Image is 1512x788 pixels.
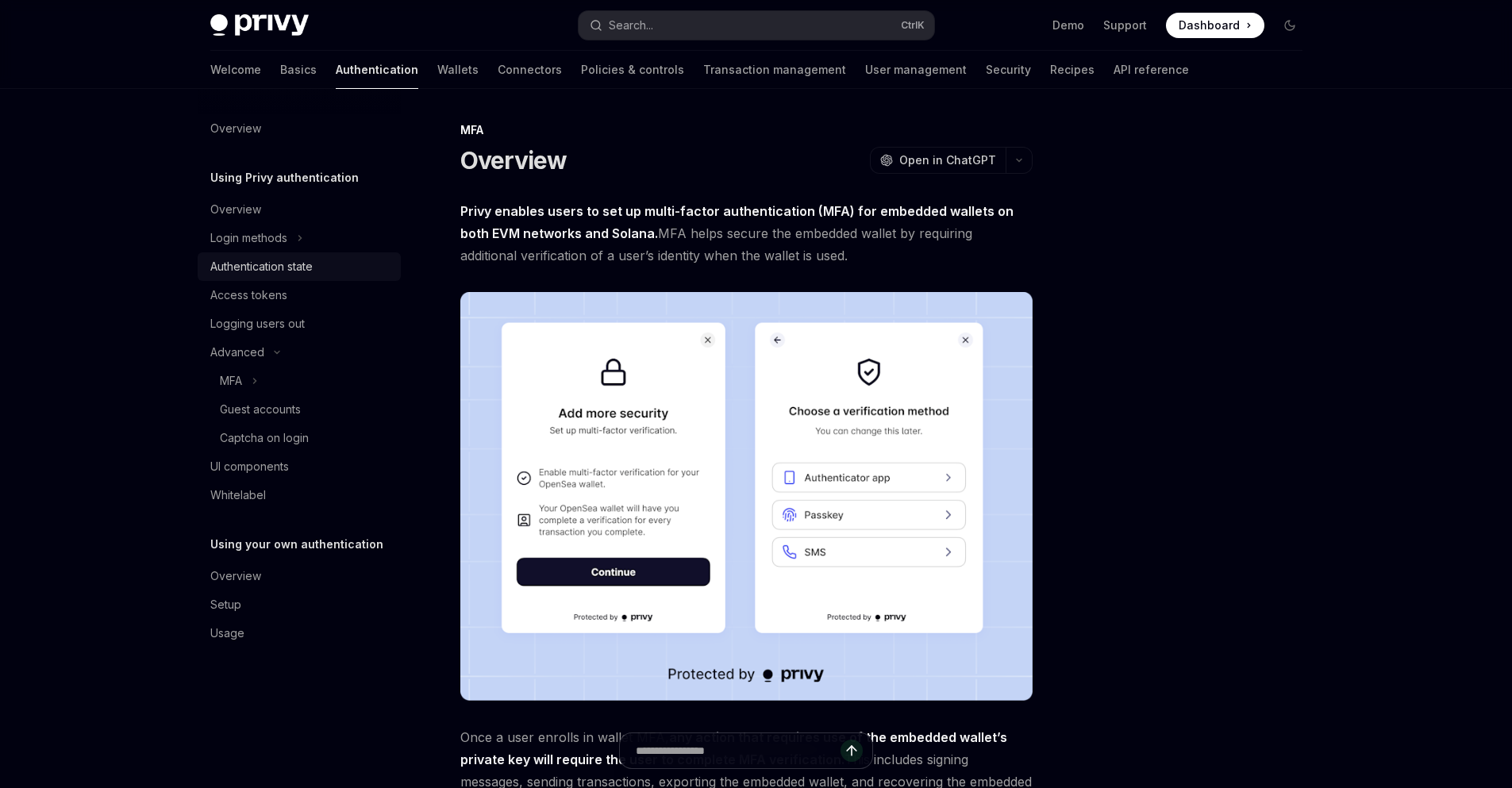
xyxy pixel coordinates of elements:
[498,51,562,89] a: Connectors
[210,624,244,643] div: Usage
[210,535,383,554] h5: Using your own authentication
[210,51,261,89] a: Welcome
[460,200,1033,267] span: MFA helps secure the embedded wallet by requiring additional verification of a user’s identity wh...
[210,286,287,305] div: Access tokens
[220,400,301,419] div: Guest accounts
[198,195,401,224] a: Overview
[210,168,359,187] h5: Using Privy authentication
[460,122,1033,138] div: MFA
[460,146,567,175] h1: Overview
[1277,13,1302,38] button: Toggle dark mode
[220,429,309,448] div: Captcha on login
[210,457,289,476] div: UI components
[198,309,401,338] a: Logging users out
[210,595,241,614] div: Setup
[579,11,934,40] button: Search...CtrlK
[280,51,317,89] a: Basics
[198,114,401,143] a: Overview
[198,252,401,281] a: Authentication state
[210,257,313,276] div: Authentication state
[210,343,264,362] div: Advanced
[986,51,1031,89] a: Security
[703,51,846,89] a: Transaction management
[1166,13,1264,38] a: Dashboard
[437,51,479,89] a: Wallets
[210,314,305,333] div: Logging users out
[210,119,261,138] div: Overview
[198,452,401,481] a: UI components
[841,740,863,762] button: Send message
[210,229,287,248] div: Login methods
[198,424,401,452] a: Captcha on login
[198,619,401,648] a: Usage
[198,395,401,424] a: Guest accounts
[210,200,261,219] div: Overview
[210,14,309,37] img: dark logo
[336,51,418,89] a: Authentication
[1179,17,1240,33] span: Dashboard
[460,292,1033,701] img: images/MFA.png
[460,203,1014,241] strong: Privy enables users to set up multi-factor authentication (MFA) for embedded wallets on both EVM ...
[210,486,266,505] div: Whitelabel
[609,16,653,35] div: Search...
[1114,51,1189,89] a: API reference
[1050,51,1095,89] a: Recipes
[865,51,967,89] a: User management
[901,19,925,32] span: Ctrl K
[198,481,401,509] a: Whitelabel
[581,51,684,89] a: Policies & controls
[220,371,242,390] div: MFA
[1052,17,1084,33] a: Demo
[198,562,401,590] a: Overview
[198,281,401,309] a: Access tokens
[210,567,261,586] div: Overview
[870,147,1006,174] button: Open in ChatGPT
[899,152,996,168] span: Open in ChatGPT
[1103,17,1147,33] a: Support
[198,590,401,619] a: Setup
